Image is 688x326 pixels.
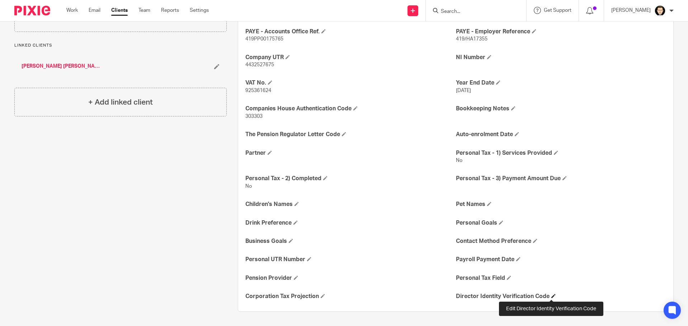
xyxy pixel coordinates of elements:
h4: Payroll Payment Date [456,256,666,263]
h4: Personal Tax Field [456,274,666,282]
a: Team [138,7,150,14]
p: Linked clients [14,43,227,48]
h4: Bookkeeping Notes [456,105,666,112]
a: Work [66,7,78,14]
span: No [456,158,462,163]
h4: Pension Provider [245,274,456,282]
h4: Companies House Authentication Code [245,105,456,112]
h4: + Add linked client [88,97,153,108]
span: 419/HA17355 [456,37,487,42]
h4: Company UTR [245,54,456,61]
span: Get Support [544,8,571,13]
h4: The Pension Regulator Letter Code [245,131,456,138]
h4: Children's Names [245,201,456,208]
h4: Personal Goals [456,219,666,227]
h4: PAYE - Employer Reference [456,28,666,35]
h4: Personal Tax - 3) Payment Amount Due [456,175,666,182]
h4: VAT No. [245,79,456,87]
h4: Contact Method Preference [456,238,666,245]
span: 925361624 [245,88,271,93]
img: DavidBlack.format_png.resize_200x.png [654,5,666,16]
a: Clients [111,7,128,14]
span: No [245,184,252,189]
h4: Personal Tax - 2) Completed [245,175,456,182]
a: Email [89,7,100,14]
h4: Personal UTR Number [245,256,456,263]
img: Pixie [14,6,50,15]
h4: Pet Names [456,201,666,208]
a: Settings [190,7,209,14]
h4: Drink Preference [245,219,456,227]
input: Search [440,9,505,15]
h4: Auto-enrolment Date [456,131,666,138]
p: [PERSON_NAME] [611,7,651,14]
a: Reports [161,7,179,14]
span: 4432527675 [245,62,274,67]
h4: Partner [245,149,456,157]
h4: Year End Date [456,79,666,87]
h4: Personal Tax - 1) Services Provided [456,149,666,157]
a: [PERSON_NAME] [PERSON_NAME] [22,63,101,70]
span: [DATE] [456,88,471,93]
h4: PAYE - Accounts Office Ref. [245,28,456,35]
h4: Business Goals [245,238,456,245]
h4: NI Number [456,54,666,61]
h4: Corporation Tax Projection [245,293,456,300]
span: 419PP00175765 [245,37,283,42]
span: 303303 [245,114,263,119]
h4: Director Identity Verification Code [456,293,666,300]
